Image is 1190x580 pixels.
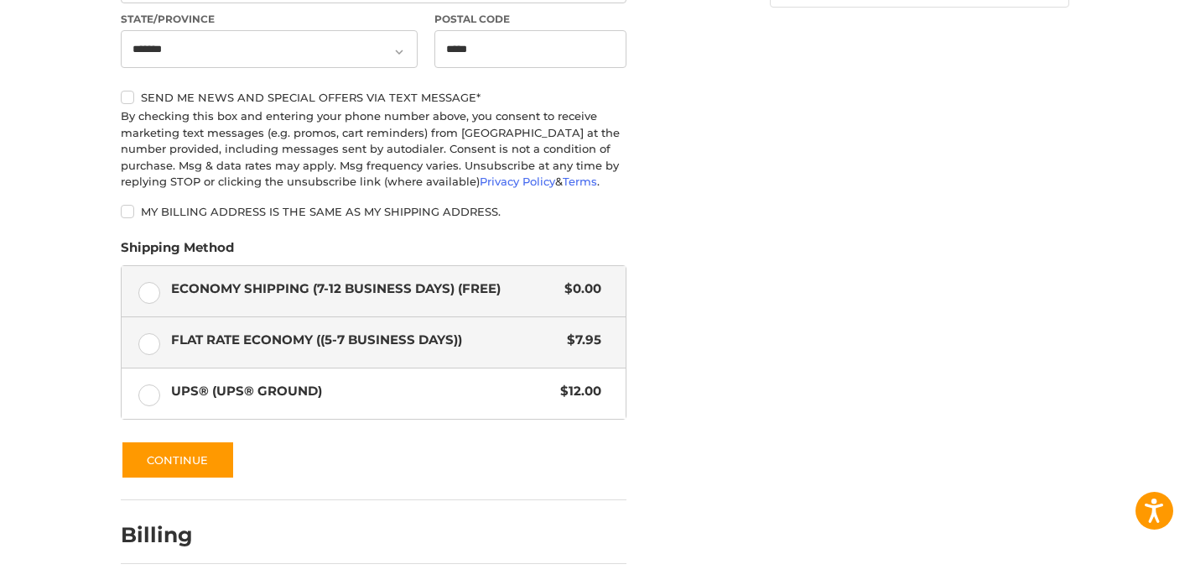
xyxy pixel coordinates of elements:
[556,280,601,299] span: $0.00
[121,108,626,191] div: By checking this box and entering your phone number above, you consent to receive marketing text ...
[171,382,553,401] span: UPS® (UPS® Ground)
[121,12,418,27] label: State/Province
[121,522,219,548] h2: Billing
[121,205,626,218] label: My billing address is the same as my shipping address.
[121,441,235,479] button: Continue
[480,175,555,188] a: Privacy Policy
[559,331,601,350] span: $7.95
[121,238,234,265] legend: Shipping Method
[171,280,557,299] span: Economy Shipping (7-12 Business Days) (Free)
[563,175,597,188] a: Terms
[434,12,627,27] label: Postal Code
[121,91,626,104] label: Send me news and special offers via text message*
[171,331,559,350] span: Flat Rate Economy ((5-7 Business Days))
[552,382,601,401] span: $12.00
